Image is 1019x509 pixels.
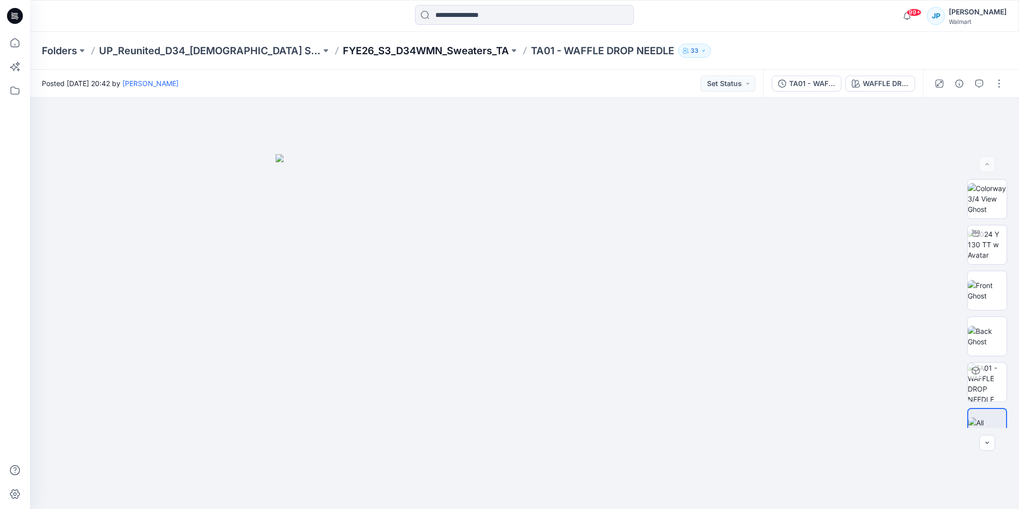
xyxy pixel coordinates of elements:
[678,44,711,58] button: 33
[772,76,841,92] button: TA01 - WAFFLE DROP NEEDLE
[99,44,321,58] a: UP_Reunited_D34_[DEMOGRAPHIC_DATA] Sweaters
[789,78,835,89] div: TA01 - WAFFLE DROP NEEDLE
[968,280,1007,301] img: Front Ghost
[968,229,1007,260] img: 2024 Y 130 TT w Avatar
[949,6,1007,18] div: [PERSON_NAME]
[845,76,915,92] button: WAFFLE DROP NEEDLE
[42,44,77,58] a: Folders
[927,7,945,25] div: JP
[968,417,1006,438] img: All colorways
[907,8,921,16] span: 99+
[343,44,509,58] a: FYE26_S3_D34WMN_Sweaters_TA
[968,363,1007,402] img: TA01 - WAFFLE DROP NEEDLE WAFFLE DROP NEEDLE
[968,183,1007,214] img: Colorway 3/4 View Ghost
[531,44,674,58] p: TA01 - WAFFLE DROP NEEDLE
[122,79,179,88] a: [PERSON_NAME]
[951,76,967,92] button: Details
[863,78,909,89] div: WAFFLE DROP NEEDLE
[968,326,1007,347] img: Back Ghost
[949,18,1007,25] div: Walmart
[42,78,179,89] span: Posted [DATE] 20:42 by
[691,45,699,56] p: 33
